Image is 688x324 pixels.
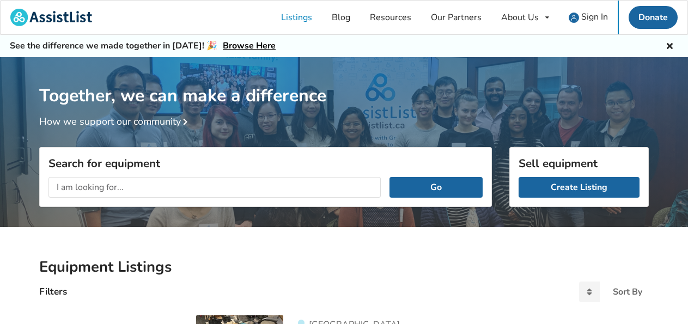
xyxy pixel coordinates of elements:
[519,156,640,170] h3: Sell equipment
[581,11,608,23] span: Sign In
[421,1,491,34] a: Our Partners
[39,57,649,107] h1: Together, we can make a difference
[559,1,618,34] a: user icon Sign In
[569,13,579,23] img: user icon
[519,177,640,198] a: Create Listing
[48,156,483,170] h3: Search for equipment
[613,288,642,296] div: Sort By
[501,13,539,22] div: About Us
[223,40,276,52] a: Browse Here
[389,177,483,198] button: Go
[39,115,192,128] a: How we support our community
[629,6,678,29] a: Donate
[360,1,421,34] a: Resources
[271,1,322,34] a: Listings
[48,177,381,198] input: I am looking for...
[39,258,649,277] h2: Equipment Listings
[10,40,276,52] h5: See the difference we made together in [DATE]! 🎉
[322,1,360,34] a: Blog
[10,9,92,26] img: assistlist-logo
[39,285,67,298] h4: Filters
